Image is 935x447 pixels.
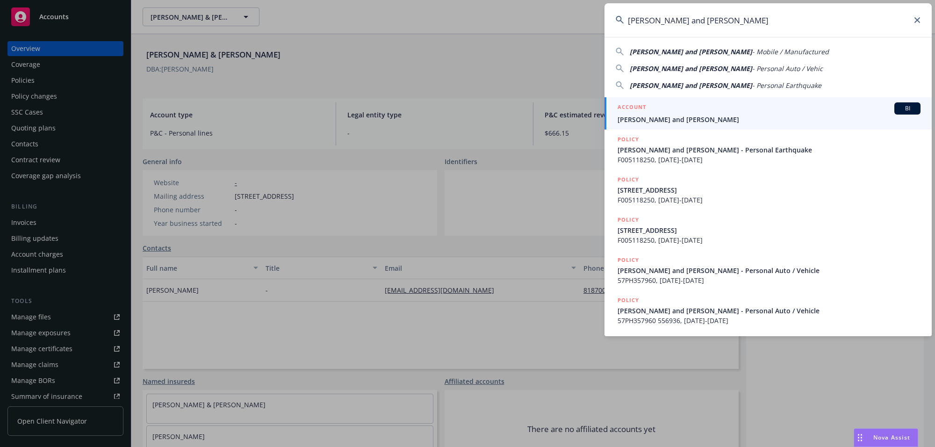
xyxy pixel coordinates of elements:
[618,296,639,305] h5: POLICY
[752,64,823,73] span: - Personal Auto / Vehic
[604,250,932,290] a: POLICY[PERSON_NAME] and [PERSON_NAME] - Personal Auto / Vehicle57PH357960, [DATE]-[DATE]
[618,115,921,124] span: [PERSON_NAME] and [PERSON_NAME]
[618,275,921,285] span: 57PH357960, [DATE]-[DATE]
[854,429,866,447] div: Drag to move
[618,145,921,155] span: [PERSON_NAME] and [PERSON_NAME] - Personal Earthquake
[618,235,921,245] span: F005118250, [DATE]-[DATE]
[618,255,639,265] h5: POLICY
[618,266,921,275] span: [PERSON_NAME] and [PERSON_NAME] - Personal Auto / Vehicle
[630,64,752,73] span: [PERSON_NAME] and [PERSON_NAME]
[873,433,910,441] span: Nova Assist
[604,210,932,250] a: POLICY[STREET_ADDRESS]F005118250, [DATE]-[DATE]
[618,195,921,205] span: F005118250, [DATE]-[DATE]
[752,47,829,56] span: - Mobile / Manufactured
[630,81,752,90] span: [PERSON_NAME] and [PERSON_NAME]
[604,97,932,130] a: ACCOUNTBI[PERSON_NAME] and [PERSON_NAME]
[854,428,918,447] button: Nova Assist
[752,81,821,90] span: - Personal Earthquake
[604,3,932,37] input: Search...
[618,102,646,114] h5: ACCOUNT
[618,185,921,195] span: [STREET_ADDRESS]
[618,225,921,235] span: [STREET_ADDRESS]
[618,135,639,144] h5: POLICY
[618,215,639,224] h5: POLICY
[604,170,932,210] a: POLICY[STREET_ADDRESS]F005118250, [DATE]-[DATE]
[618,175,639,184] h5: POLICY
[618,316,921,325] span: 57PH357960 556936, [DATE]-[DATE]
[604,130,932,170] a: POLICY[PERSON_NAME] and [PERSON_NAME] - Personal EarthquakeF005118250, [DATE]-[DATE]
[618,155,921,165] span: F005118250, [DATE]-[DATE]
[898,104,917,113] span: BI
[630,47,752,56] span: [PERSON_NAME] and [PERSON_NAME]
[604,290,932,331] a: POLICY[PERSON_NAME] and [PERSON_NAME] - Personal Auto / Vehicle57PH357960 556936, [DATE]-[DATE]
[618,306,921,316] span: [PERSON_NAME] and [PERSON_NAME] - Personal Auto / Vehicle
